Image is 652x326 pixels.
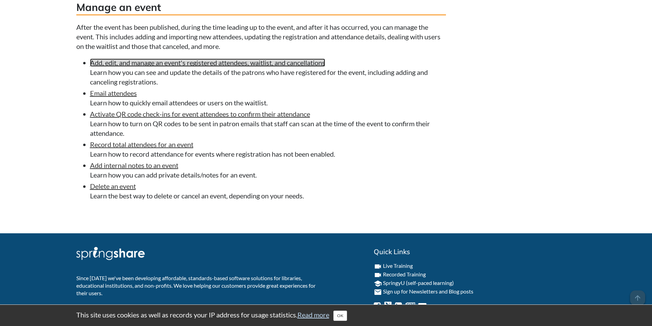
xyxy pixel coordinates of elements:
[383,262,413,269] a: Live Training
[630,290,645,305] span: arrow_upward
[76,22,446,51] p: After the event has been published, during the time leading up to the event, and after it has occ...
[76,274,321,297] p: Since [DATE] we've been developing affordable, standards-based software solutions for libraries, ...
[630,291,645,299] a: arrow_upward
[297,311,329,319] a: Read more
[374,262,382,271] i: videocam
[90,58,325,67] a: Add, edit, and manage an event's registered attendees, waitlist, and cancellations
[333,311,347,321] button: Close
[90,109,446,138] li: Learn how to turn on QR codes to be sent in patron emails that staff can scan at the time of the ...
[90,181,446,200] li: Learn the best way to delete or cancel an event, depending on your needs.
[69,310,583,321] div: This site uses cookies as well as records your IP address for usage statistics.
[90,161,178,169] a: Add internal notes to an event
[383,279,454,286] a: SpringyU (self-paced learning)
[76,247,145,260] img: Springshare
[383,271,426,277] a: Recorded Training
[374,271,382,279] i: videocam
[383,288,473,295] a: Sign up for Newsletters and Blog posts
[374,288,382,296] i: email
[90,140,193,148] a: Record total attendees for an event
[90,110,310,118] a: Activate QR code check-ins for event attendees to confirm their attendance
[374,279,382,288] i: school
[90,140,446,159] li: Learn how to record attendance for events where registration has not been enabled.
[90,182,136,190] a: Delete an event
[76,303,218,310] b: 7,500 Institutions. 103 Countries. 250,000 Librarian Users.
[90,88,446,107] li: Learn how to quickly email attendees or users on the waitlist.
[374,247,576,257] h2: Quick Links
[90,89,137,97] a: Email attendees
[90,58,446,87] li: Learn how you can see and update the details of the patrons who have registered for the event, in...
[90,160,446,180] li: Learn how you can add private details/notes for an event.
